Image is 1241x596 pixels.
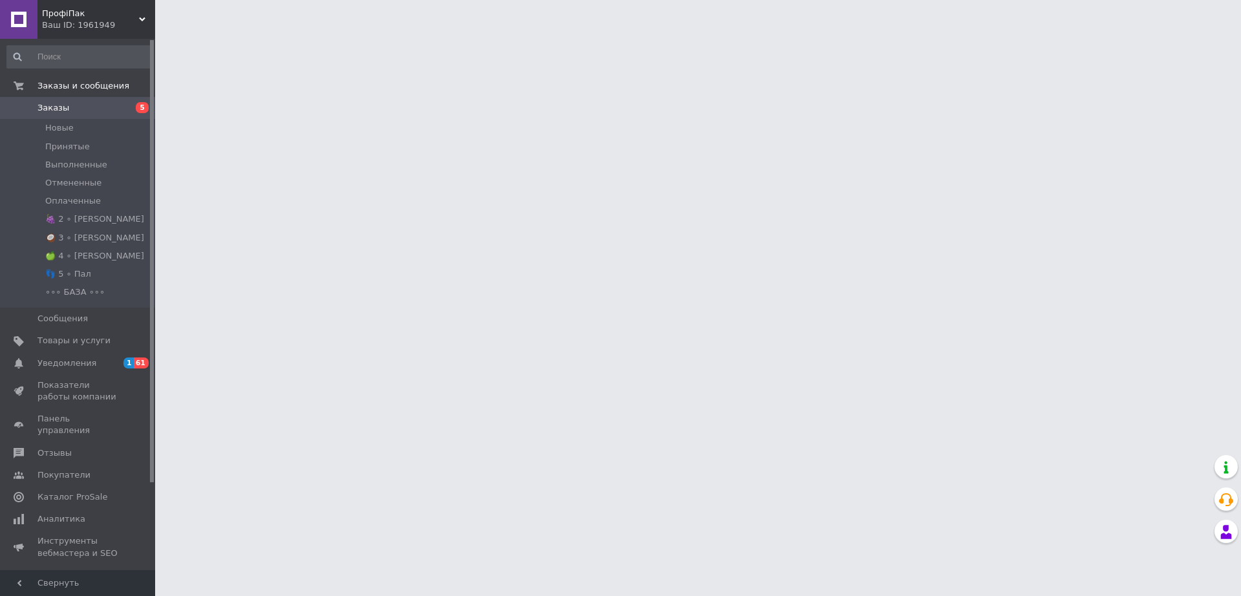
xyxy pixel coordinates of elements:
[42,8,139,19] span: ПрофіПак
[45,177,101,189] span: Отмененные
[37,313,88,325] span: Сообщения
[37,80,129,92] span: Заказы и сообщения
[37,513,85,525] span: Аналитика
[45,122,74,134] span: Новые
[37,469,90,481] span: Покупатели
[45,159,107,171] span: Выполненные
[45,213,144,225] span: 🍇 2 ∘ [PERSON_NAME]
[6,45,153,69] input: Поиск
[37,535,120,559] span: Инструменты вебмастера и SEO
[45,286,105,298] span: ∘∘∘ БАЗА ∘∘∘
[123,357,134,368] span: 1
[37,335,111,346] span: Товары и услуги
[136,102,149,113] span: 5
[45,250,144,262] span: 🍏 4 ∘ [PERSON_NAME]
[134,357,149,368] span: 61
[45,232,144,244] span: 🥥 3 ∘ [PERSON_NAME]
[45,195,101,207] span: Оплаченные
[45,141,90,153] span: Принятые
[37,447,72,459] span: Отзывы
[37,413,120,436] span: Панель управления
[37,491,107,503] span: Каталог ProSale
[45,268,91,280] span: 👣 5 ∘ Пал
[37,102,69,114] span: Заказы
[42,19,155,31] div: Ваш ID: 1961949
[37,569,120,593] span: Управление сайтом
[37,357,96,369] span: Уведомления
[37,379,120,403] span: Показатели работы компании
